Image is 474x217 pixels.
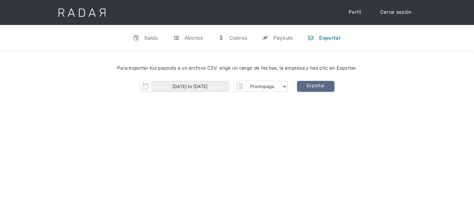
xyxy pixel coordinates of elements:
div: w [218,35,224,41]
div: Cobros [229,35,247,41]
div: n [308,35,314,41]
a: Perfil [342,6,368,18]
div: Exportar [319,35,341,41]
div: v [133,35,139,41]
a: Cerrar sesión [374,6,418,18]
form: Form [140,81,288,92]
div: t [173,35,180,41]
div: Para exportar tus payouts a un archivo CSV, elige un rango de fechas, la empresa y haz clic en Ex... [19,65,455,72]
div: Payouts [273,35,293,41]
div: y [262,35,268,41]
div: Abonos [184,35,203,41]
div: Saldo [144,35,158,41]
a: Exportar [297,81,334,92]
